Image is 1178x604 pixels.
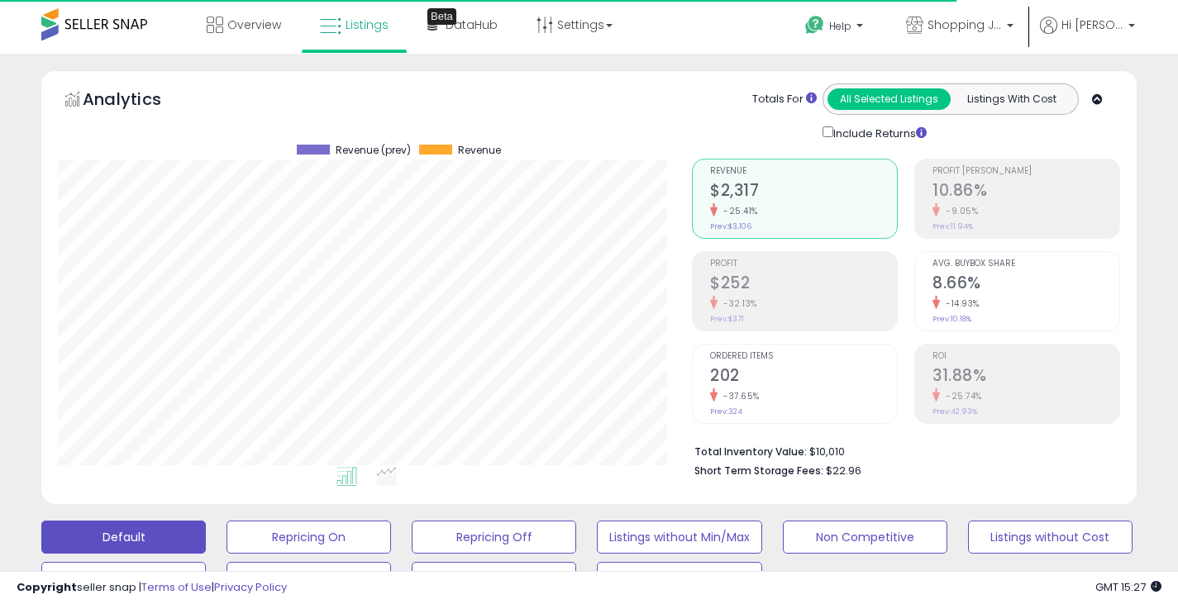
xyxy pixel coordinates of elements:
span: Profit [PERSON_NAME] [932,167,1119,176]
span: Profit [710,259,897,269]
button: Listings without Min/Max [597,521,761,554]
small: -14.93% [940,297,980,310]
h2: 8.66% [932,273,1119,296]
small: -32.13% [718,297,757,310]
button: BB Suppressed [412,562,576,595]
small: Prev: 10.18% [932,314,971,324]
div: Totals For [752,92,817,107]
h5: Analytics [83,88,193,115]
button: Listings With Cost [950,88,1073,110]
a: Privacy Policy [214,579,287,595]
span: 2025-09-15 15:27 GMT [1095,579,1161,595]
span: $22.96 [826,463,861,478]
span: Revenue [458,145,501,156]
button: Default [41,521,206,554]
strong: Copyright [17,579,77,595]
small: -25.41% [718,205,758,217]
small: Prev: 42.93% [932,407,977,416]
span: DataHub [446,17,498,33]
span: Help [829,19,851,33]
button: Deactivated & In Stock [41,562,206,595]
b: Total Inventory Value: [694,445,807,459]
a: Hi [PERSON_NAME] [1040,17,1135,54]
b: Short Term Storage Fees: [694,464,823,478]
h2: $252 [710,273,897,296]
small: -9.05% [940,205,978,217]
small: Prev: 324 [710,407,742,416]
span: Avg. Buybox Share [932,259,1119,269]
div: Include Returns [810,123,947,142]
button: Repricing On [227,521,391,554]
span: Revenue [710,167,897,176]
span: Overview [227,17,281,33]
span: Ordered Items [710,352,897,361]
button: Listings without Cost [968,521,1133,554]
div: seller snap | | [17,580,287,596]
li: $10,010 [694,440,1108,460]
div: Tooltip anchor [427,8,456,25]
small: Prev: 11.94% [932,221,973,231]
span: Hi [PERSON_NAME] [1061,17,1123,33]
h2: 10.86% [932,181,1119,203]
button: Historical Days [227,562,391,595]
span: Listings [346,17,389,33]
h2: $2,317 [710,181,897,203]
h2: 31.88% [932,366,1119,388]
span: Revenue (prev) [336,145,411,156]
small: -37.65% [718,390,760,402]
a: Terms of Use [141,579,212,595]
i: Get Help [804,15,825,36]
button: All Selected Listings [827,88,951,110]
button: Non Competitive [783,521,947,554]
button: Repricing Off [412,521,576,554]
span: ROI [932,352,1119,361]
small: Prev: $371 [710,314,744,324]
h2: 202 [710,366,897,388]
a: Help [792,2,880,54]
small: -25.74% [940,390,982,402]
small: Prev: $3,106 [710,221,751,231]
button: B2B [597,562,761,595]
span: Shopping JCM [928,17,1002,33]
